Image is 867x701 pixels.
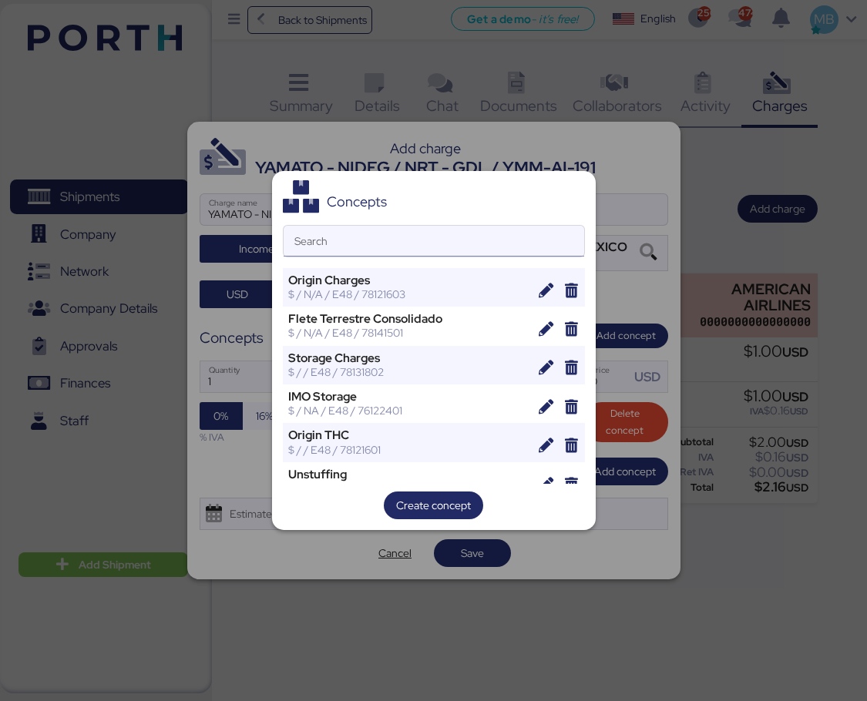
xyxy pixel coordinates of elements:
div: Storage Charges [288,351,528,365]
div: $ / N/A / E48 / 78121603 [288,287,528,301]
span: Create concept [396,496,471,515]
div: Origin Charges [288,273,528,287]
div: Origin THC [288,428,528,442]
div: $ / NA / E48 / 76122401 [288,404,528,418]
div: $ / N/A / E48 / 78141501 [288,326,528,340]
div: $ / T/CBM / E48 / 78131802 [288,481,528,495]
div: $ / / E48 / 78131802 [288,365,528,379]
div: Flete Terrestre Consolidado [288,312,528,326]
div: Unstuffing [288,468,528,481]
input: Search [284,226,584,257]
div: Concepts [327,195,387,209]
div: IMO Storage [288,390,528,404]
div: $ / / E48 / 78121601 [288,443,528,457]
button: Create concept [384,491,483,519]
